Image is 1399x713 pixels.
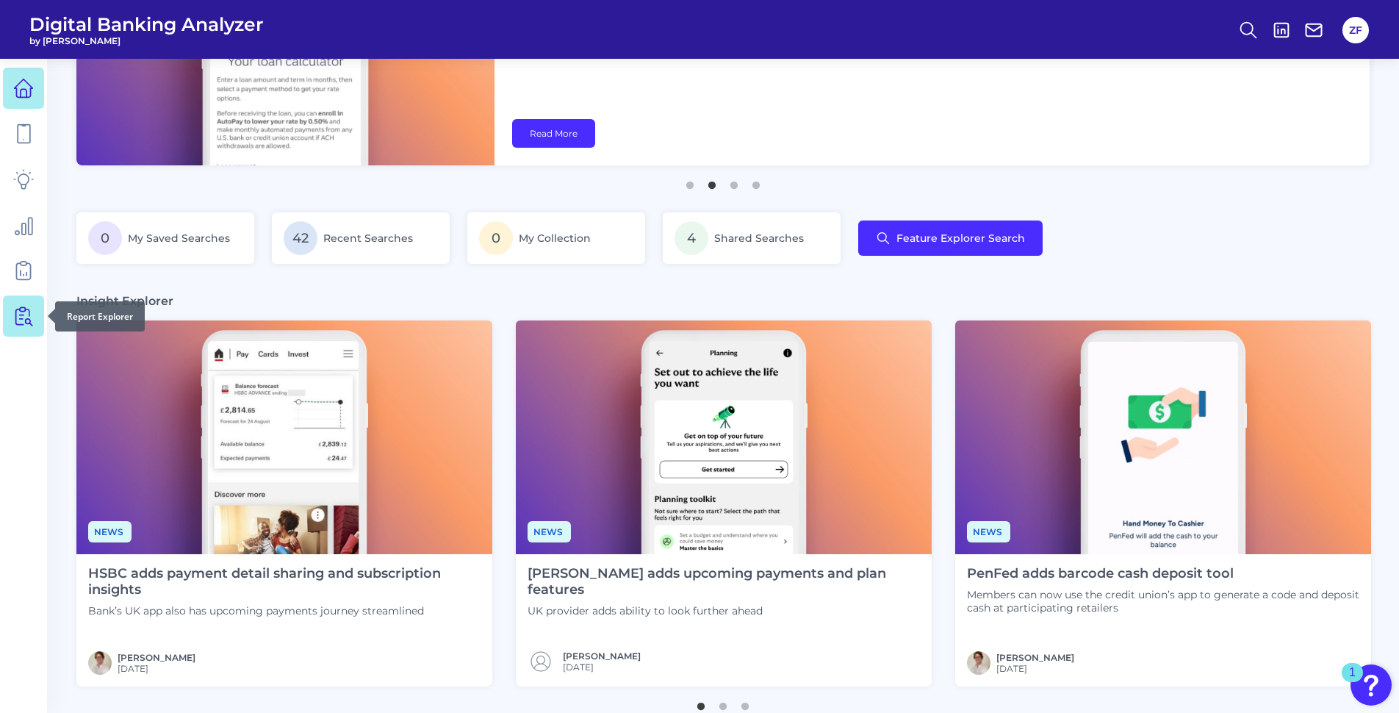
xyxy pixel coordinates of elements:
[716,695,730,710] button: 2
[714,232,804,245] span: Shared Searches
[88,521,132,542] span: News
[967,588,1359,615] p: Members can now use the credit union’s app to generate a code and deposit cash at participating r...
[1349,673,1356,692] div: 1
[675,221,708,255] span: 4
[528,524,571,538] a: News
[467,212,645,264] a: 0My Collection
[727,174,741,189] button: 3
[967,524,1010,538] a: News
[967,566,1359,582] h4: PenFed adds barcode cash deposit tool
[738,695,752,710] button: 3
[858,221,1043,256] button: Feature Explorer Search
[996,663,1074,674] span: [DATE]
[76,320,492,554] img: News - Phone.png
[88,604,481,617] p: Bank’s UK app also has upcoming payments journey streamlined
[563,651,641,662] a: [PERSON_NAME]
[284,221,317,255] span: 42
[76,212,254,264] a: 0My Saved Searches
[272,212,450,264] a: 42Recent Searches
[323,232,413,245] span: Recent Searches
[563,662,641,673] span: [DATE]
[118,663,195,674] span: [DATE]
[479,221,513,255] span: 0
[1342,17,1369,43] button: ZF
[967,651,990,675] img: MIchael McCaw
[516,320,932,554] img: News - Phone (4).png
[76,293,173,309] h3: Insight Explorer
[749,174,763,189] button: 4
[528,604,920,617] p: UK provider adds ability to look further ahead
[955,320,1371,554] img: News - Phone.png
[118,652,195,663] a: [PERSON_NAME]
[705,174,719,189] button: 2
[29,35,264,46] span: by [PERSON_NAME]
[967,521,1010,542] span: News
[29,13,264,35] span: Digital Banking Analyzer
[996,652,1074,663] a: [PERSON_NAME]
[88,566,481,598] h4: HSBC adds payment detail sharing and subscription insights
[663,212,841,264] a: 4Shared Searches
[683,174,697,189] button: 1
[896,232,1025,244] span: Feature Explorer Search
[528,521,571,542] span: News
[694,695,708,710] button: 1
[128,232,230,245] span: My Saved Searches
[528,566,920,598] h4: [PERSON_NAME] adds upcoming payments and plan features
[88,651,112,675] img: MIchael McCaw
[512,119,595,148] a: Read More
[1351,664,1392,706] button: Open Resource Center, 1 new notification
[88,221,122,255] span: 0
[519,232,591,245] span: My Collection
[88,524,132,538] a: News
[55,301,145,332] div: Report Explorer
